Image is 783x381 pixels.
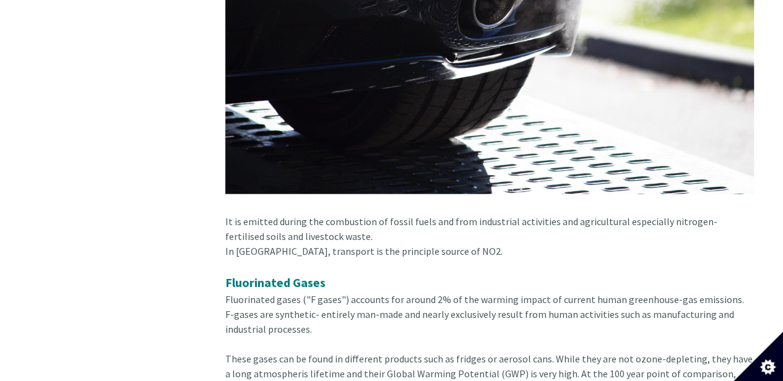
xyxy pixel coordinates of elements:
[225,244,754,273] div: In [GEOGRAPHIC_DATA], transport is the principle source of NO2.
[225,273,754,351] div: Fluorinated gases ("F gases") accounts for around 2% of the warming impact of current human green...
[225,275,326,290] span: Fluorinated Gases
[733,332,783,381] button: Set cookie preferences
